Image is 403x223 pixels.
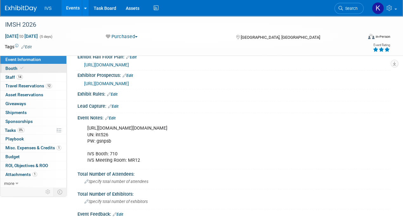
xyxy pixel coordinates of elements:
[0,144,66,152] a: Misc. Expenses & Credits1
[5,92,43,97] span: Asset Reservations
[334,3,364,14] a: Search
[4,181,14,186] span: more
[77,101,390,110] div: Lead Capture:
[5,33,38,39] span: [DATE] [DATE]
[57,145,61,150] span: 1
[3,19,357,30] div: IMSH 2026
[0,99,66,108] a: Giveaways
[5,5,37,12] img: ExhibitDay
[113,212,123,217] a: Edit
[84,62,129,67] a: [URL][DOMAIN_NAME]
[17,75,23,79] span: 14
[77,71,390,79] div: Exhibitor Prospectus:
[0,117,66,126] a: Sponsorships
[5,128,24,133] span: Tasks
[343,6,358,11] span: Search
[0,73,66,82] a: Staff14
[105,116,116,120] a: Edit
[39,35,52,39] span: (5 days)
[84,199,148,204] span: Specify total number of exhibitors
[107,92,118,97] a: Edit
[108,104,118,109] a: Edit
[5,75,23,80] span: Staff
[5,101,26,106] span: Giveaways
[241,35,320,40] span: [GEOGRAPHIC_DATA], [GEOGRAPHIC_DATA]
[0,64,66,73] a: Booth
[375,34,390,39] div: In-Person
[77,113,390,121] div: Event Notes:
[0,82,66,90] a: Travel Reservations12
[373,44,390,47] div: Event Rating
[5,44,32,50] td: Tags
[0,135,66,143] a: Playbook
[5,83,52,88] span: Travel Reservations
[83,122,328,166] div: [URL][DOMAIN_NAME][DOMAIN_NAME] UN: int526 PW: gsnpsb IVS Booth: 710 IVS Meeting Room: MR12
[5,172,37,177] span: Attachments
[334,33,390,43] div: Event Format
[44,6,52,11] span: IVS
[5,66,25,71] span: Booth
[32,172,37,177] span: 1
[77,189,390,197] div: Total Number of Exhibitors:
[46,84,52,88] span: 12
[372,2,384,14] img: Kate Wroblewski
[0,161,66,170] a: ROI, Objectives & ROO
[5,119,33,124] span: Sponsorships
[104,33,140,40] button: Purchased
[77,52,390,60] div: Exhibit Hall Floor Plan:
[0,179,66,188] a: more
[20,66,24,70] i: Booth reservation complete
[0,126,66,135] a: Tasks0%
[18,34,24,39] span: to
[0,152,66,161] a: Budget
[21,45,32,49] a: Edit
[5,145,61,150] span: Misc. Expenses & Credits
[5,154,20,159] span: Budget
[0,55,66,64] a: Event Information
[0,91,66,99] a: Asset Reservations
[5,57,41,62] span: Event Information
[0,108,66,117] a: Shipments
[5,110,27,115] span: Shipments
[123,73,133,78] a: Edit
[84,81,129,86] a: [URL][DOMAIN_NAME]
[5,163,48,168] span: ROI, Objectives & ROO
[368,34,374,39] img: Format-Inperson.png
[17,128,24,132] span: 0%
[5,136,24,141] span: Playbook
[84,179,148,184] span: Specify total number of attendees
[77,169,390,177] div: Total Number of Attendees:
[43,188,54,196] td: Personalize Event Tab Strip
[54,188,67,196] td: Toggle Event Tabs
[126,55,137,59] a: Edit
[0,170,66,179] a: Attachments1
[77,209,390,218] div: Event Feedback:
[77,89,390,98] div: Exhibit Rules:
